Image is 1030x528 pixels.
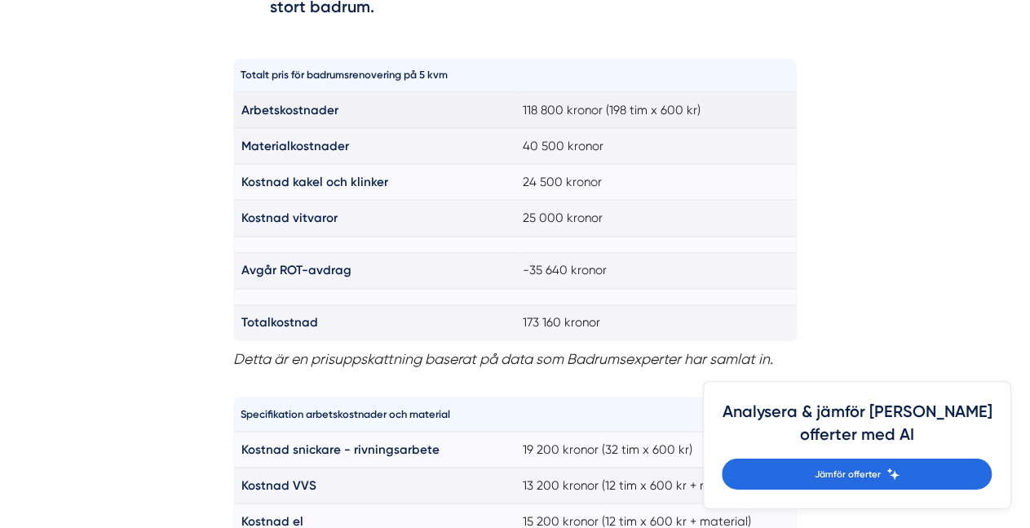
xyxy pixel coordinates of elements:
[241,442,440,457] strong: Kostnad snickare - rivningsarbete
[241,264,351,278] strong: Avgår ROT-avdrag
[233,59,515,92] th: Totalt pris för badrumsrenovering på 5 kvm
[241,140,349,154] strong: Materialkostnader
[515,305,797,341] td: 173 160 kronor
[241,478,316,493] strong: Kostnad VVS
[241,175,388,190] strong: Kostnad kakel och klinker
[515,432,797,468] td: 19 200 kronor (32 tim x 600 kr)
[515,253,797,289] td: -35 640 kronor
[233,351,773,367] em: Detta är en prisuppskattning baserat på data som Badrumsexperter har samlat in.
[515,468,797,504] td: 13 200 kronor (12 tim x 600 kr + material)
[814,467,880,481] span: Jämför offerter
[233,398,515,432] th: Specifikation arbetskostnader och material
[241,316,318,331] strong: Totalkostnad
[241,211,338,226] strong: Kostnad vitvaror
[722,459,992,490] a: Jämför offerter
[241,104,338,118] strong: Arbetskostnader
[515,165,797,201] td: 24 500 kronor
[515,93,797,129] td: 118 800 kronor (198 tim x 600 kr)
[722,401,992,459] h4: Analysera & jämför [PERSON_NAME] offerter med AI
[515,201,797,237] td: 25 000 kronor
[515,129,797,165] td: 40 500 kronor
